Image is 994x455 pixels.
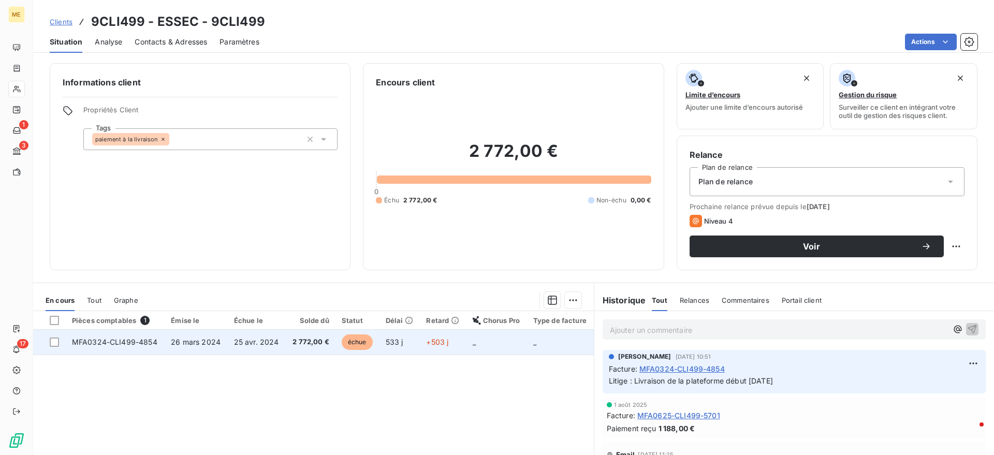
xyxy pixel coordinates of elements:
div: Chorus Pro [473,316,521,325]
span: 1 août 2025 [614,402,648,408]
span: [DATE] [807,202,830,211]
h2: 2 772,00 € [376,141,651,172]
input: Ajouter une valeur [169,135,178,144]
span: _ [533,337,536,346]
span: _ [473,337,476,346]
img: Logo LeanPay [8,432,25,449]
button: Limite d’encoursAjouter une limite d’encours autorisé [677,63,824,129]
span: Tout [652,296,667,304]
div: Type de facture [533,316,588,325]
div: Délai [386,316,414,325]
span: 1 188,00 € [659,423,695,434]
span: 2 772,00 € [292,337,329,347]
span: Échu [384,196,399,205]
span: MFA0324-CLI499-4854 [639,363,725,374]
span: Surveiller ce client en intégrant votre outil de gestion des risques client. [839,103,969,120]
a: Clients [50,17,72,27]
div: ME [8,6,25,23]
span: MFA0625-CLI499-5701 [637,410,720,421]
button: Actions [905,34,957,50]
span: 1 [140,316,150,325]
span: Propriétés Client [83,106,338,120]
div: Échue le [234,316,280,325]
span: +503 j [426,337,448,346]
span: [PERSON_NAME] [618,352,671,361]
span: Situation [50,37,82,47]
span: 533 j [386,337,403,346]
span: 0,00 € [631,196,651,205]
span: Paramètres [220,37,259,47]
span: Facture : [609,363,637,374]
span: Ajouter une limite d’encours autorisé [685,103,803,111]
span: Non-échu [596,196,626,205]
h6: Historique [594,294,646,306]
span: Analyse [95,37,122,47]
span: Plan de relance [698,177,753,187]
span: 17 [17,339,28,348]
iframe: Intercom live chat [959,420,984,445]
span: Voir [702,242,921,251]
span: Portail client [782,296,822,304]
span: Commentaires [722,296,769,304]
div: Retard [426,316,460,325]
span: Limite d’encours [685,91,740,99]
span: Gestion du risque [839,91,897,99]
span: Facture : [607,410,635,421]
h6: Encours client [376,76,435,89]
span: Litige : Livraison de la plateforme début [DATE] [609,376,773,385]
span: MFA0324-CLI499-4854 [72,337,157,346]
span: [DATE] 10:51 [676,354,711,360]
span: 2 772,00 € [403,196,437,205]
span: 0 [374,187,378,196]
span: 1 [19,120,28,129]
span: Clients [50,18,72,26]
span: En cours [46,296,75,304]
span: Relances [680,296,709,304]
span: Tout [87,296,101,304]
span: Paiement reçu [607,423,656,434]
div: Statut [342,316,373,325]
div: Solde dû [292,316,329,325]
span: Prochaine relance prévue depuis le [690,202,964,211]
h6: Informations client [63,76,338,89]
span: paiement à la livraison [95,136,158,142]
span: échue [342,334,373,350]
button: Gestion du risqueSurveiller ce client en intégrant votre outil de gestion des risques client. [830,63,977,129]
div: Émise le [171,316,221,325]
span: 25 avr. 2024 [234,337,279,346]
h6: Relance [690,149,964,161]
div: Pièces comptables [72,316,158,325]
span: Contacts & Adresses [135,37,207,47]
span: 3 [19,141,28,150]
button: Voir [690,236,944,257]
h3: 9CLI499 - ESSEC - 9CLI499 [91,12,265,31]
span: 26 mars 2024 [171,337,221,346]
span: Niveau 4 [704,217,733,225]
span: Graphe [114,296,138,304]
